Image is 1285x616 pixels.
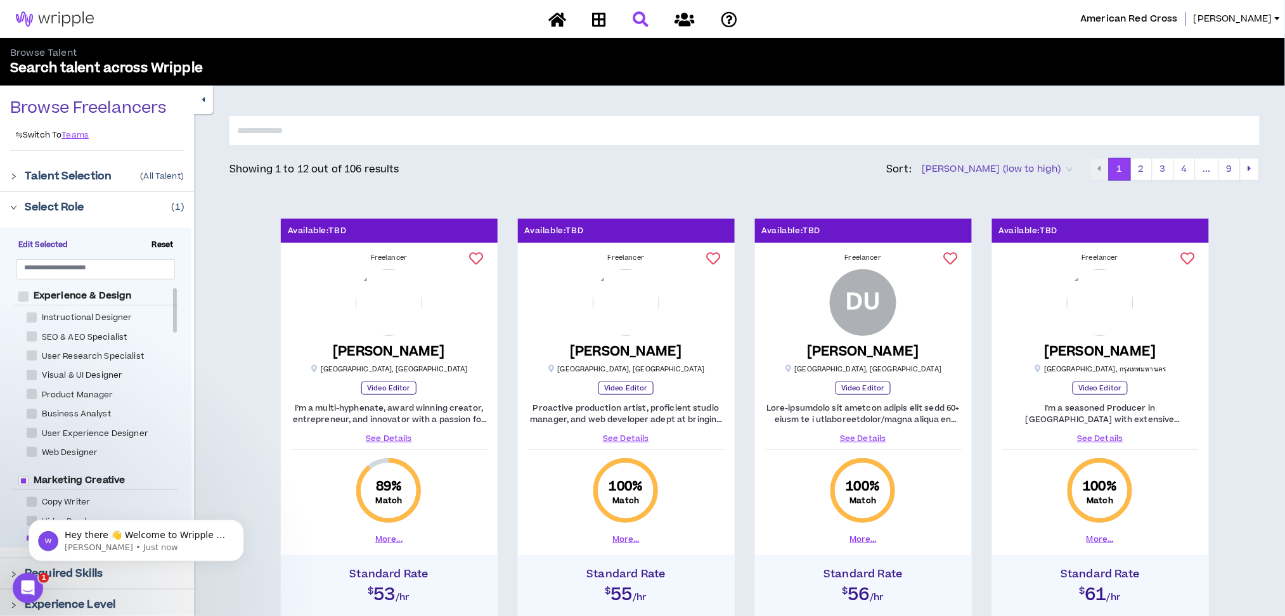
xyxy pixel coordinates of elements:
[291,433,488,444] a: See Details
[25,169,112,184] p: Talent Selection
[850,496,877,506] small: Match
[524,568,728,581] h4: Standard Rate
[37,408,116,420] span: Business Analyst
[1194,12,1272,26] span: [PERSON_NAME]
[15,130,61,140] p: Switch To
[10,47,643,60] p: Browse Talent
[37,389,119,401] span: Product Manager
[1087,496,1114,506] small: Match
[765,402,962,425] p: Lore-ipsumdolo sit ametcon adipis elit sedd 60+ eiusm te i utlaboreetdolor/magna aliqua en admini...
[762,225,821,237] p: Available: TBD
[849,534,877,545] button: More...
[1090,158,1260,181] nav: pagination
[287,581,491,603] h2: $53
[37,369,128,382] span: Visual & UI Designer
[10,493,263,582] iframe: Intercom notifications message
[609,478,643,496] span: 100 %
[39,573,49,583] span: 1
[140,171,184,181] p: ( All Talent )
[922,160,1073,179] span: Bill Rate (low to high)
[1034,364,1166,374] p: [GEOGRAPHIC_DATA] , กรุงเทพมหานคร
[570,343,682,359] h5: [PERSON_NAME]
[37,331,132,343] span: SEO & AEO Specialist
[1130,158,1153,181] button: 2
[598,382,653,395] p: Video Editor
[1087,534,1114,545] button: More...
[998,568,1203,581] h4: Standard Rate
[887,162,912,177] p: Sort:
[1173,158,1196,181] button: 4
[836,382,890,395] p: Video Editor
[761,581,965,603] h2: $56
[633,591,647,604] span: /hr
[1218,158,1241,181] button: 9
[593,269,659,336] img: yyK02nMCVNZEaYjf07CgVlzycae5AVrNQclxsZKL.png
[807,343,919,359] h5: [PERSON_NAME]
[61,130,89,140] a: Teams
[870,591,884,604] span: /hr
[765,253,962,263] div: Freelancer
[29,290,137,302] span: Experience & Design
[830,269,896,336] div: Davi U.
[612,534,640,545] button: More...
[785,364,942,374] p: [GEOGRAPHIC_DATA] , [GEOGRAPHIC_DATA]
[291,253,488,263] div: Freelancer
[846,292,880,314] div: DU
[333,343,445,359] h5: [PERSON_NAME]
[229,162,399,177] p: Showing 1 to 12 out of 106 results
[147,240,179,251] span: Reset
[1073,382,1127,395] p: Video Editor
[765,433,962,444] a: See Details
[10,204,17,211] span: right
[172,200,184,214] p: ( 1 )
[287,568,491,581] h4: Standard Rate
[1081,12,1178,26] span: American Red Cross
[528,433,725,444] a: See Details
[10,602,17,609] span: right
[375,534,403,545] button: More...
[25,597,115,612] p: Experience Level
[25,200,84,215] p: Select Role
[10,173,17,180] span: right
[1107,591,1121,604] span: /hr
[524,581,728,603] h2: $55
[37,428,153,440] span: User Experience Designer
[1002,402,1199,425] p: I'm a seasoned Producer in [GEOGRAPHIC_DATA] with extensive experience in producing Social Conten...
[528,402,725,425] p: Proactive production artist, proficient studio manager, and web developer adept at bringing creat...
[761,568,965,581] h4: Standard Rate
[37,350,149,363] span: User Research Specialist
[291,402,488,425] p: I’m a multi-hyphenate, award winning creator, entrepreneur, and innovator with a passion for cont...
[1083,478,1118,496] span: 100 %
[288,225,347,237] p: Available: TBD
[311,364,468,374] p: [GEOGRAPHIC_DATA] , [GEOGRAPHIC_DATA]
[29,474,131,487] span: Marketing Creative
[998,581,1203,603] h2: $61
[1002,253,1199,263] div: Freelancer
[10,98,167,119] p: Browse Freelancers
[528,253,725,263] div: Freelancer
[613,496,640,506] small: Match
[548,364,705,374] p: [GEOGRAPHIC_DATA] , [GEOGRAPHIC_DATA]
[1109,158,1131,181] button: 1
[10,60,643,77] p: Search talent across Wripple
[15,131,23,139] span: swap
[846,478,881,496] span: 100 %
[376,496,403,506] small: Match
[1002,433,1199,444] a: See Details
[356,269,422,336] img: LbAMNvXXIL0MZvi2YY1uU4AAHU8YNXF3aa58jHcm.png
[525,225,584,237] p: Available: TBD
[1195,158,1219,181] button: ...
[1152,158,1174,181] button: 3
[1044,343,1156,359] h5: [PERSON_NAME]
[37,447,103,459] span: Web Designer
[13,573,43,603] iframe: Intercom live chat
[13,240,74,251] span: Edit Selected
[396,591,410,604] span: /hr
[1067,269,1133,336] img: 6lsdMra9xJWY9xccmwPBANpqNgUXfgp3lGocRaOk.png
[37,312,138,324] span: Instructional Designer
[376,478,402,496] span: 89 %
